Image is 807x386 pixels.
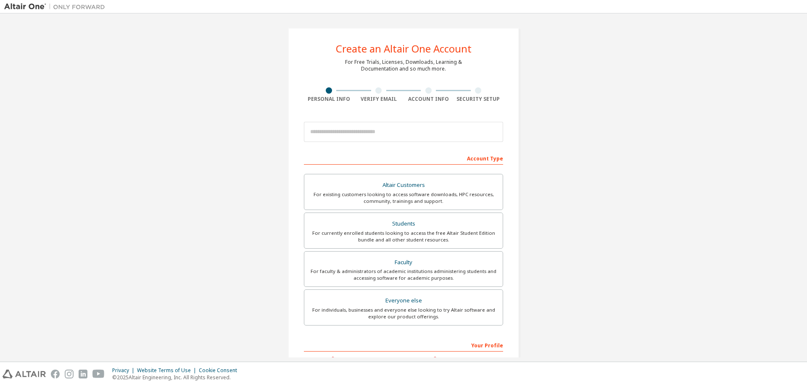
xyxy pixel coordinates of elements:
div: Create an Altair One Account [336,44,472,54]
div: Privacy [112,367,137,374]
img: altair_logo.svg [3,370,46,378]
div: Faculty [309,257,498,268]
img: linkedin.svg [79,370,87,378]
img: facebook.svg [51,370,60,378]
div: Cookie Consent [199,367,242,374]
div: Personal Info [304,96,354,102]
div: For existing customers looking to access software downloads, HPC resources, community, trainings ... [309,191,498,205]
div: Everyone else [309,295,498,307]
img: Altair One [4,3,109,11]
label: First Name [304,356,401,362]
label: Last Name [406,356,503,362]
div: Your Profile [304,338,503,352]
img: instagram.svg [65,370,74,378]
p: © 2025 Altair Engineering, Inc. All Rights Reserved. [112,374,242,381]
div: Security Setup [454,96,504,102]
div: For individuals, businesses and everyone else looking to try Altair software and explore our prod... [309,307,498,320]
div: For faculty & administrators of academic institutions administering students and accessing softwa... [309,268,498,281]
div: Account Type [304,151,503,165]
div: Altair Customers [309,179,498,191]
div: For Free Trials, Licenses, Downloads, Learning & Documentation and so much more. [345,59,462,72]
img: youtube.svg [92,370,105,378]
div: Verify Email [354,96,404,102]
div: For currently enrolled students looking to access the free Altair Student Edition bundle and all ... [309,230,498,243]
div: Website Terms of Use [137,367,199,374]
div: Account Info [403,96,454,102]
div: Students [309,218,498,230]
